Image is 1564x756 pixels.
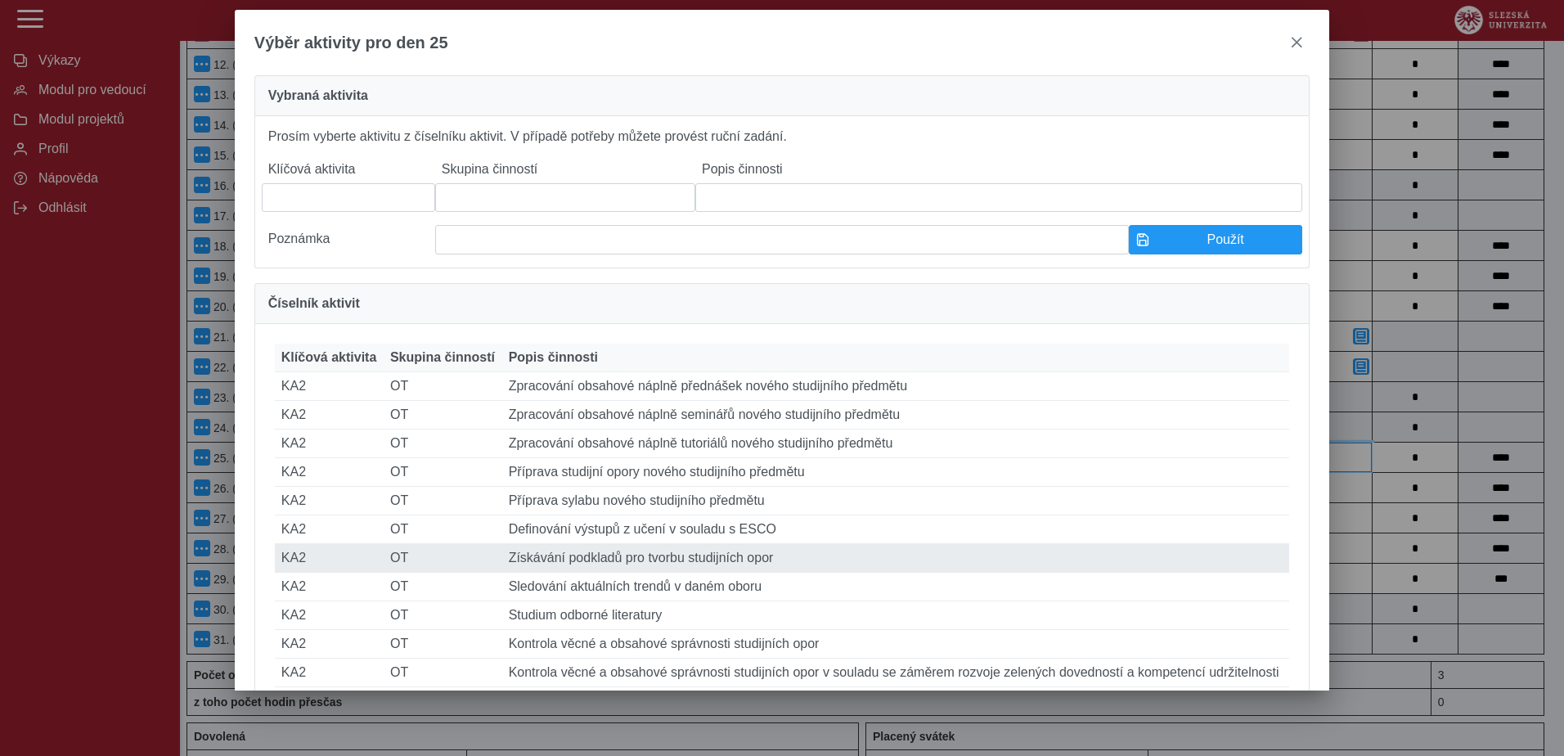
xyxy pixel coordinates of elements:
[384,601,502,630] td: OT
[275,401,384,430] td: KA2
[275,487,384,515] td: KA2
[502,601,1290,630] td: Studium odborné literatury
[502,659,1290,687] td: Kontrola věcné a obsahové správnosti studijních opor v souladu se záměrem rozvoje zelených dovedn...
[384,458,502,487] td: OT
[435,155,695,183] label: Skupina činností
[502,487,1290,515] td: Příprava sylabu nového studijního předmětu
[262,155,435,183] label: Klíčová aktivita
[384,430,502,458] td: OT
[502,430,1290,458] td: Zpracování obsahové náplně tutoriálů nového studijního předmětu
[275,458,384,487] td: KA2
[502,401,1290,430] td: Zpracování obsahové náplně seminářů nového studijního předmětu
[384,687,502,716] td: OT
[275,687,384,716] td: KA2
[509,350,598,365] span: Popis činnosti
[1283,29,1310,56] button: close
[1129,225,1302,254] button: Použít
[275,544,384,573] td: KA2
[384,659,502,687] td: OT
[384,372,502,401] td: OT
[275,601,384,630] td: KA2
[281,350,377,365] span: Klíčová aktivita
[254,34,448,52] span: Výběr aktivity pro den 25
[384,573,502,601] td: OT
[695,155,1302,183] label: Popis činnosti
[502,687,1290,716] td: Konzultace procesu tvorby studijních opor s odborným garantem KA2
[275,515,384,544] td: KA2
[254,116,1310,268] div: Prosím vyberte aktivitu z číselníku aktivit. V případě potřeby můžete provést ruční zadání.
[502,630,1290,659] td: Kontrola věcné a obsahové správnosti studijních opor
[1156,232,1295,247] span: Použít
[384,630,502,659] td: OT
[275,630,384,659] td: KA2
[384,401,502,430] td: OT
[502,544,1290,573] td: Získávání podkladů pro tvorbu studijních opor
[384,515,502,544] td: OT
[502,573,1290,601] td: Sledování aktuálních trendů v daném oboru
[502,515,1290,544] td: Definování výstupů z učení v souladu s ESCO
[384,487,502,515] td: OT
[268,89,368,102] span: Vybraná aktivita
[502,458,1290,487] td: Příprava studijní opory nového studijního předmětu
[275,573,384,601] td: KA2
[262,225,435,254] label: Poznámka
[502,372,1290,401] td: Zpracování obsahové náplně přednášek nového studijního předmětu
[275,430,384,458] td: KA2
[268,297,360,310] span: Číselník aktivit
[275,659,384,687] td: KA2
[275,372,384,401] td: KA2
[390,350,495,365] span: Skupina činností
[384,544,502,573] td: OT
